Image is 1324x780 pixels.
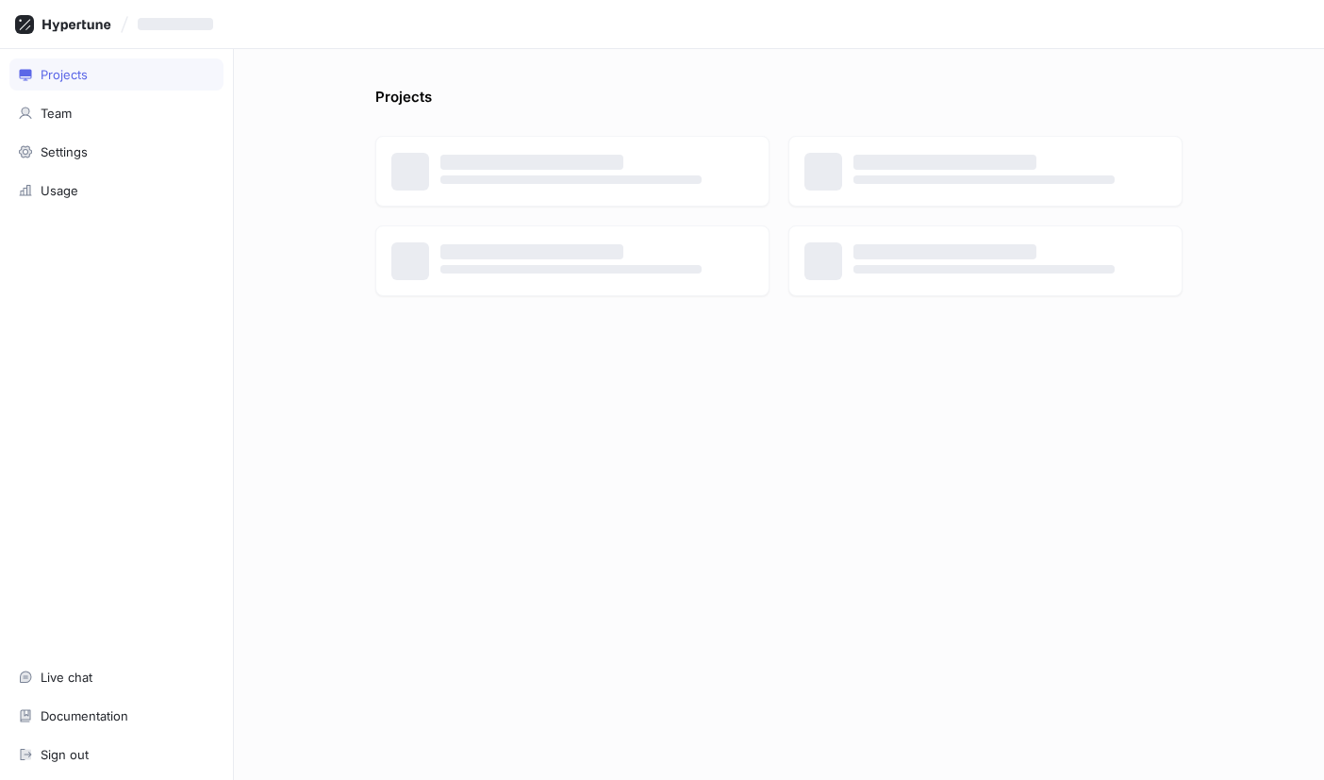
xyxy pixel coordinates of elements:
span: ‌ [440,155,623,170]
div: Projects [41,67,88,82]
span: ‌ [440,175,702,184]
a: Settings [9,136,223,168]
div: Settings [41,144,88,159]
span: ‌ [853,175,1115,184]
span: ‌ [440,244,623,259]
p: Projects [375,87,432,117]
span: ‌ [853,244,1036,259]
div: Documentation [41,708,128,723]
a: Team [9,97,223,129]
span: ‌ [853,155,1036,170]
span: ‌ [853,265,1115,274]
button: ‌ [130,8,228,40]
span: ‌ [440,265,702,274]
div: Team [41,106,72,121]
div: Usage [41,183,78,198]
span: ‌ [138,18,213,30]
a: Usage [9,174,223,207]
div: Live chat [41,670,92,685]
a: Documentation [9,700,223,732]
a: Projects [9,58,223,91]
div: Sign out [41,747,89,762]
